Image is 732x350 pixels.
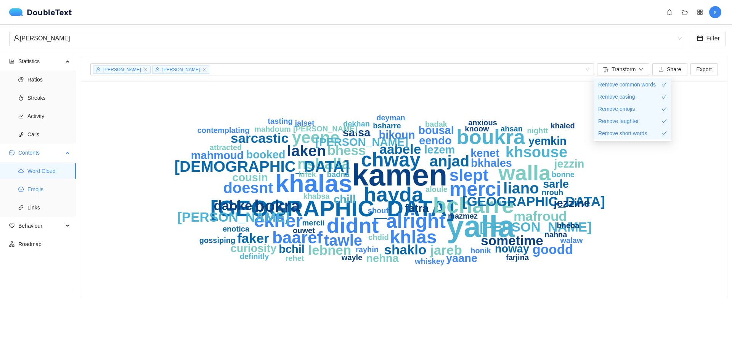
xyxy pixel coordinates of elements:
span: Remove common words [598,80,656,89]
text: [PERSON_NAME] [293,125,357,133]
text: yemkin [528,135,567,147]
text: sometime [481,233,543,248]
span: check [661,106,667,112]
text: badna [327,170,350,179]
text: definitly [240,252,270,261]
span: Roadmap [18,237,70,252]
span: bar-chart [9,59,14,64]
text: lezem [424,144,455,156]
text: didnt [327,213,379,237]
text: bousal [418,124,454,136]
text: ahsan [501,125,523,133]
text: dabke [213,198,252,213]
text: fatra [405,202,429,214]
span: Transform [612,65,636,74]
span: Streaks [27,90,70,105]
text: slept [449,166,489,184]
button: font-sizeTransformdown [597,63,649,75]
text: kifek [299,170,316,179]
button: bell [663,6,676,18]
text: bokra [254,197,300,215]
text: chill [334,193,356,205]
span: Behaviour [18,218,63,233]
text: rayhin [356,245,379,254]
text: eendo [419,134,451,147]
img: logo [9,8,27,16]
span: Remove casing [598,93,635,101]
text: yalla [447,209,515,243]
text: nrouh [542,188,563,197]
text: bsharre [373,121,401,130]
text: chway [361,149,421,171]
text: mahmoud [191,149,244,161]
button: folder-open [679,6,691,18]
span: Contents [18,145,63,160]
text: gossiping [199,236,235,245]
text: bonne [552,170,575,179]
span: Mia Naufal [14,31,682,46]
text: tasting [268,117,293,125]
text: sarcastic [231,131,289,145]
text: contemplating [197,126,250,134]
div: DoubleText [9,8,72,16]
text: alright [386,210,446,232]
span: Word Cloud [27,163,70,179]
text: [PERSON_NAME] [177,209,289,224]
span: Calls [27,127,70,142]
span: [PERSON_NAME] [162,67,200,72]
text: mercii [302,219,325,227]
span: Remove short words [598,129,647,137]
span: font-size [603,67,608,73]
text: shaklo [384,242,427,257]
span: Ratios [27,72,70,87]
span: apartment [9,241,14,247]
button: uploadShare [652,63,687,75]
text: ouwet [293,226,315,235]
text: bhess [327,143,366,158]
text: aabele [380,142,421,157]
text: dekhan [343,120,370,128]
text: bheba [557,221,580,230]
text: whiskey [414,257,445,265]
span: message [9,150,14,155]
text: yeene [292,128,340,147]
span: heart [9,223,14,229]
text: nshalla [297,155,350,172]
text: bchil [279,243,305,255]
text: khsouse [506,144,567,160]
text: deyman [376,113,405,122]
span: user [14,35,20,41]
button: appstore [694,6,706,18]
text: mahdoum [254,125,291,133]
text: liano [503,180,539,197]
span: pie-chart [18,77,24,82]
span: check [661,118,667,124]
span: [PERSON_NAME] [103,67,141,72]
text: [GEOGRAPHIC_DATA] [210,196,454,221]
text: attracted [210,143,242,152]
text: lebnen [308,243,352,257]
text: knoow [465,125,489,133]
span: line-chart [18,113,24,119]
span: close [202,68,206,72]
text: aloule [425,185,448,193]
text: [PERSON_NAME] [480,219,592,234]
a: logoDoubleText [9,8,72,16]
text: jezzin [554,158,584,170]
text: tawle [324,232,362,249]
text: nightt [527,126,548,135]
text: nahna [545,230,568,239]
text: bcharre [433,193,514,217]
text: shouf [368,206,389,215]
text: kenet [470,147,499,159]
text: anjad [430,153,469,169]
text: bikoun [379,129,415,141]
text: merci [449,178,501,200]
text: cousin [232,171,268,184]
span: Remove emojis [598,105,635,113]
span: user [96,67,101,72]
span: fire [18,95,24,101]
text: anxious [468,118,497,127]
text: walla [498,161,551,185]
button: Export [690,63,718,75]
